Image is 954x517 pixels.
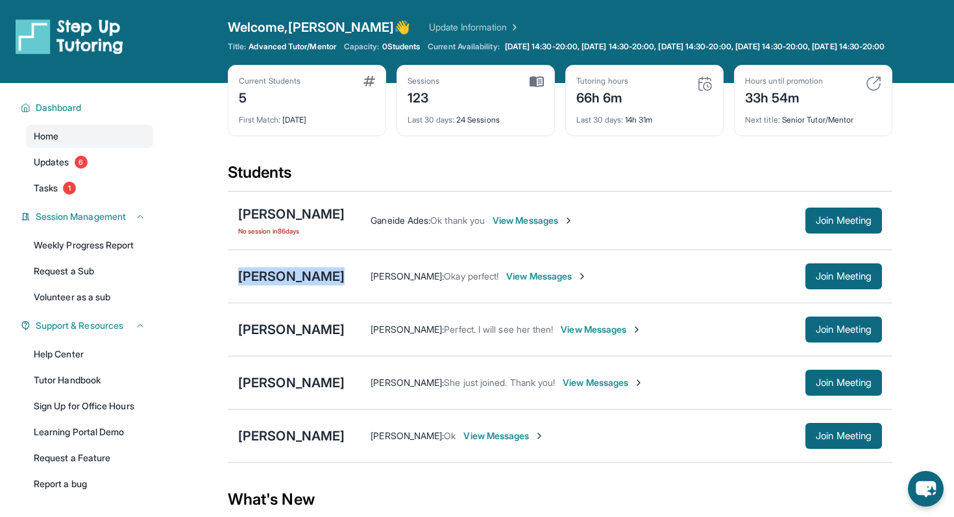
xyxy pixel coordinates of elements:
span: Join Meeting [816,432,872,440]
button: Join Meeting [805,208,882,234]
div: Sessions [408,76,440,86]
span: View Messages [563,376,644,389]
button: Join Meeting [805,370,882,396]
div: Tutoring hours [576,76,628,86]
img: Chevron-Right [633,378,644,388]
span: [PERSON_NAME] : [371,324,444,335]
a: Report a bug [26,472,153,496]
img: Chevron Right [507,21,520,34]
span: Last 30 days : [408,115,454,125]
a: Help Center [26,343,153,366]
span: [PERSON_NAME] : [371,430,444,441]
span: [DATE] 14:30-20:00, [DATE] 14:30-20:00, [DATE] 14:30-20:00, [DATE] 14:30-20:00, [DATE] 14:30-20:00 [505,42,885,52]
img: Chevron-Right [563,215,574,226]
span: View Messages [493,214,574,227]
span: She just joined. Thank you! [444,377,555,388]
span: Updates [34,156,69,169]
span: Join Meeting [816,379,872,387]
span: Advanced Tutor/Mentor [249,42,336,52]
img: card [530,76,544,88]
div: 123 [408,86,440,107]
div: 66h 6m [576,86,628,107]
button: Session Management [31,210,145,223]
span: Last 30 days : [576,115,623,125]
button: Join Meeting [805,317,882,343]
a: Request a Sub [26,259,153,283]
button: Join Meeting [805,423,882,449]
a: Learning Portal Demo [26,420,153,444]
div: [DATE] [239,107,375,125]
span: Join Meeting [816,326,872,333]
span: Dashboard [36,101,82,114]
div: [PERSON_NAME] [238,320,345,339]
div: Senior Tutor/Mentor [745,107,881,125]
div: [PERSON_NAME] [238,374,345,392]
div: 14h 31m [576,107,713,125]
span: Current Availability: [428,42,499,52]
a: Update Information [429,21,520,34]
span: Capacity: [344,42,380,52]
span: Welcome, [PERSON_NAME] 👋 [228,18,411,36]
div: 33h 54m [745,86,823,107]
span: 1 [63,182,76,195]
span: View Messages [506,270,587,283]
span: Tasks [34,182,58,195]
div: Students [228,162,892,191]
a: Updates6 [26,150,153,174]
span: Title: [228,42,246,52]
a: Home [26,125,153,148]
span: Ok [444,430,456,441]
button: chat-button [908,471,944,507]
span: Home [34,130,58,143]
span: [PERSON_NAME] : [371,271,444,282]
a: Tutor Handbook [26,368,153,392]
img: logo [16,18,123,54]
span: Perfect. I will see her then! [444,324,553,335]
button: Dashboard [31,101,145,114]
span: 6 [75,156,88,169]
img: card [866,76,881,91]
span: Join Meeting [816,217,872,224]
div: [PERSON_NAME] [238,427,345,445]
img: Chevron-Right [577,271,587,282]
a: Request a Feature [26,446,153,470]
a: Tasks1 [26,176,153,200]
span: View Messages [463,429,544,442]
button: Support & Resources [31,319,145,332]
a: Volunteer as a sub [26,285,153,309]
span: View Messages [561,323,642,336]
img: card [363,76,375,86]
span: [PERSON_NAME] : [371,377,444,388]
span: Ganeide Ades : [371,215,430,226]
div: [PERSON_NAME] [238,205,345,223]
div: 24 Sessions [408,107,544,125]
span: Session Management [36,210,126,223]
a: [DATE] 14:30-20:00, [DATE] 14:30-20:00, [DATE] 14:30-20:00, [DATE] 14:30-20:00, [DATE] 14:30-20:00 [502,42,888,52]
button: Join Meeting [805,263,882,289]
a: Weekly Progress Report [26,234,153,257]
div: [PERSON_NAME] [238,267,345,285]
a: Sign Up for Office Hours [26,394,153,418]
div: Current Students [239,76,300,86]
span: Ok thank you [430,215,485,226]
div: Hours until promotion [745,76,823,86]
img: Chevron-Right [534,431,544,441]
span: Support & Resources [36,319,123,332]
span: 0 Students [382,42,421,52]
img: Chevron-Right [631,324,642,335]
div: 5 [239,86,300,107]
span: First Match : [239,115,280,125]
img: card [697,76,713,91]
span: Okay perfect! [444,271,498,282]
span: Next title : [745,115,780,125]
span: Join Meeting [816,272,872,280]
span: No session in 86 days [238,226,345,236]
